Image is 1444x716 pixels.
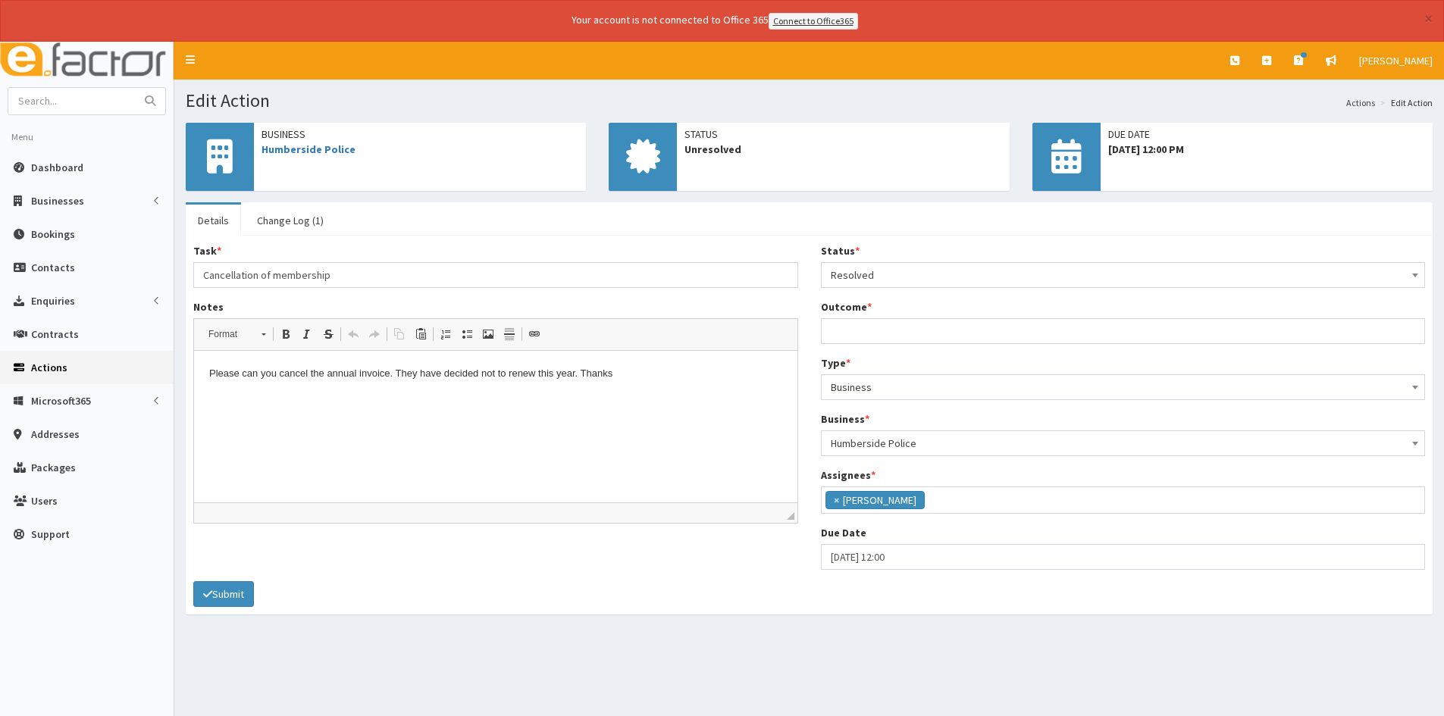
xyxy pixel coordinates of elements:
[435,324,456,344] a: Insert/Remove Numbered List
[787,512,794,520] span: Drag to resize
[8,88,136,114] input: Search...
[193,299,224,314] label: Notes
[410,324,431,344] a: Paste (Ctrl+V)
[825,491,925,509] li: Kelly Scott
[275,324,296,344] a: Bold (Ctrl+B)
[821,374,1426,400] span: Business
[201,324,254,344] span: Format
[684,142,1001,157] span: Unresolved
[478,324,499,344] a: Image
[31,161,83,174] span: Dashboard
[499,324,520,344] a: Insert Horizontal Line
[684,127,1001,142] span: Status
[821,355,850,371] label: Type
[262,142,356,156] a: Humberside Police
[200,324,274,345] a: Format
[343,324,364,344] a: Undo (Ctrl+Z)
[31,394,91,408] span: Microsoft365
[193,243,221,258] label: Task
[821,411,869,427] label: Business
[271,12,1158,30] div: Your account is not connected to Office 365
[821,467,875,483] label: Assignees
[1359,54,1433,67] span: [PERSON_NAME]
[389,324,410,344] a: Copy (Ctrl+C)
[1424,11,1433,27] button: ×
[186,205,241,236] a: Details
[1108,127,1425,142] span: Due Date
[186,91,1433,111] h1: Edit Action
[31,494,58,508] span: Users
[456,324,478,344] a: Insert/Remove Bulleted List
[296,324,318,344] a: Italic (Ctrl+I)
[821,430,1426,456] span: Humberside Police
[31,227,75,241] span: Bookings
[821,262,1426,288] span: Resolved
[31,294,75,308] span: Enquiries
[834,492,839,508] span: ×
[1346,96,1375,109] a: Actions
[262,127,578,142] span: Business
[364,324,385,344] a: Redo (Ctrl+Y)
[31,427,80,441] span: Addresses
[831,433,1416,454] span: Humberside Police
[31,194,84,208] span: Businesses
[31,261,75,274] span: Contacts
[1377,96,1433,109] li: Edit Action
[821,299,872,314] label: Outcome
[831,264,1416,286] span: Resolved
[31,361,67,374] span: Actions
[194,351,797,502] iframe: Rich Text Editor, notes
[821,243,860,258] label: Status
[318,324,339,344] a: Strike Through
[31,461,76,474] span: Packages
[1348,42,1444,80] a: [PERSON_NAME]
[821,525,866,540] label: Due Date
[524,324,545,344] a: Link (Ctrl+L)
[193,581,254,607] button: Submit
[1108,142,1425,157] span: [DATE] 12:00 PM
[31,527,70,541] span: Support
[31,327,79,341] span: Contracts
[769,13,858,30] a: Connect to Office365
[831,377,1416,398] span: Business
[245,205,336,236] a: Change Log (1)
